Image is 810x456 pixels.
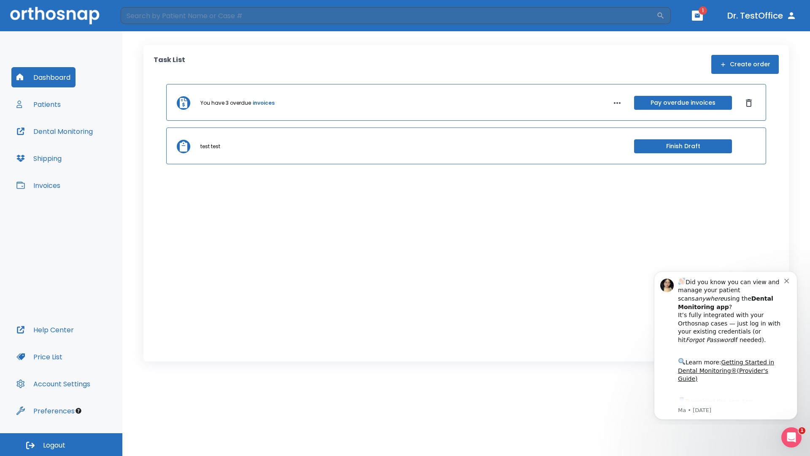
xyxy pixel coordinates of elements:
[699,6,707,15] span: 1
[37,143,143,151] p: Message from Ma, sent 7w ago
[724,8,800,23] button: Dr. TestOffice
[37,135,112,150] a: App Store
[11,121,98,141] button: Dental Monitoring
[742,96,756,110] button: Dismiss
[11,67,76,87] button: Dashboard
[154,55,185,74] p: Task List
[10,7,100,24] img: Orthosnap
[11,374,95,394] button: Account Settings
[11,401,80,421] button: Preferences
[781,427,802,448] iframe: Intercom live chat
[11,148,67,168] button: Shipping
[634,139,732,153] button: Finish Draft
[799,427,805,434] span: 1
[200,143,220,150] p: test test
[253,99,275,107] a: invoices
[143,13,150,20] button: Dismiss notification
[43,441,65,450] span: Logout
[200,99,251,107] p: You have 3 overdue
[121,7,656,24] input: Search by Patient Name or Case #
[11,320,79,340] button: Help Center
[37,133,143,176] div: Download the app: | ​ Let us know if you need help getting started!
[641,263,810,425] iframe: Intercom notifications message
[75,407,82,415] div: Tooltip anchor
[11,175,65,195] button: Invoices
[11,347,67,367] button: Price List
[711,55,779,74] button: Create order
[11,94,66,114] button: Patients
[634,96,732,110] button: Pay overdue invoices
